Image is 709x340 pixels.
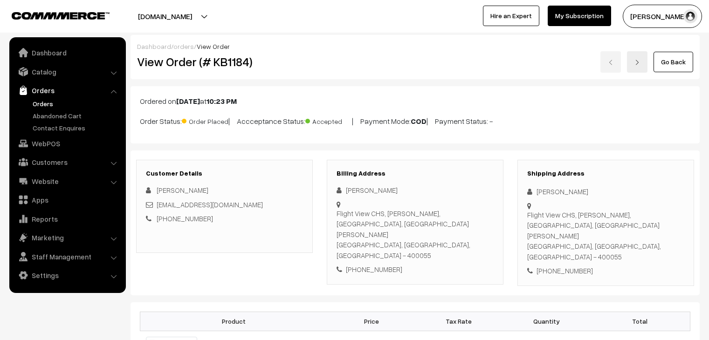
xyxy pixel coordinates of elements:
h2: View Order (# KB1184) [137,54,313,69]
a: Orders [30,99,123,109]
img: right-arrow.png [634,60,640,65]
a: Marketing [12,229,123,246]
div: [PERSON_NAME] [337,185,494,196]
a: orders [173,42,194,50]
span: [PERSON_NAME] [157,186,208,194]
a: My Subscription [548,6,611,26]
a: Hire an Expert [483,6,539,26]
b: [DATE] [176,96,200,106]
a: COMMMERCE [12,9,93,20]
div: / / [137,41,693,51]
a: Dashboard [137,42,171,50]
a: Orders [12,82,123,99]
span: View Order [197,42,230,50]
button: [DOMAIN_NAME] [105,5,225,28]
th: Tax Rate [415,312,502,331]
th: Product [140,312,328,331]
p: Order Status: | Accceptance Status: | Payment Mode: | Payment Status: - [140,114,690,127]
a: Customers [12,154,123,170]
div: Flight View CHS, [PERSON_NAME], [GEOGRAPHIC_DATA], [GEOGRAPHIC_DATA][PERSON_NAME] [GEOGRAPHIC_DAT... [527,210,684,262]
a: Abandoned Cart [30,111,123,121]
div: [PHONE_NUMBER] [527,265,684,276]
a: Settings [12,267,123,284]
th: Total [590,312,690,331]
h3: Shipping Address [527,170,684,177]
a: Dashboard [12,44,123,61]
a: Go Back [654,52,693,72]
h3: Customer Details [146,170,303,177]
a: Staff Management [12,248,123,265]
button: [PERSON_NAME]… [623,5,702,28]
div: [PERSON_NAME] [527,186,684,197]
a: Contact Enquires [30,123,123,133]
a: Reports [12,211,123,227]
th: Price [328,312,415,331]
a: Catalog [12,63,123,80]
b: 10:23 PM [207,96,237,106]
a: [PHONE_NUMBER] [157,214,213,223]
span: Order Placed [182,114,228,126]
b: COD [411,116,427,126]
a: Apps [12,191,123,208]
a: [EMAIL_ADDRESS][DOMAIN_NAME] [157,200,263,209]
a: WebPOS [12,135,123,152]
p: Ordered on at [140,95,690,107]
a: Website [12,173,123,190]
div: Flight View CHS, [PERSON_NAME], [GEOGRAPHIC_DATA], [GEOGRAPHIC_DATA][PERSON_NAME] [GEOGRAPHIC_DAT... [337,208,494,261]
h3: Billing Address [337,170,494,177]
th: Quantity [502,312,590,331]
img: COMMMERCE [12,12,110,19]
span: Accepted [305,114,352,126]
img: user [683,9,697,23]
div: [PHONE_NUMBER] [337,264,494,275]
